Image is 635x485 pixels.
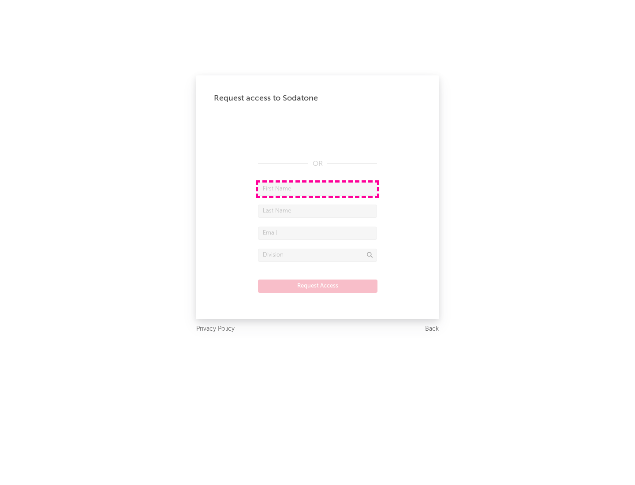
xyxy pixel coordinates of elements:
[196,324,235,335] a: Privacy Policy
[258,159,377,169] div: OR
[425,324,439,335] a: Back
[258,205,377,218] input: Last Name
[258,249,377,262] input: Division
[214,93,421,104] div: Request access to Sodatone
[258,227,377,240] input: Email
[258,183,377,196] input: First Name
[258,280,377,293] button: Request Access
